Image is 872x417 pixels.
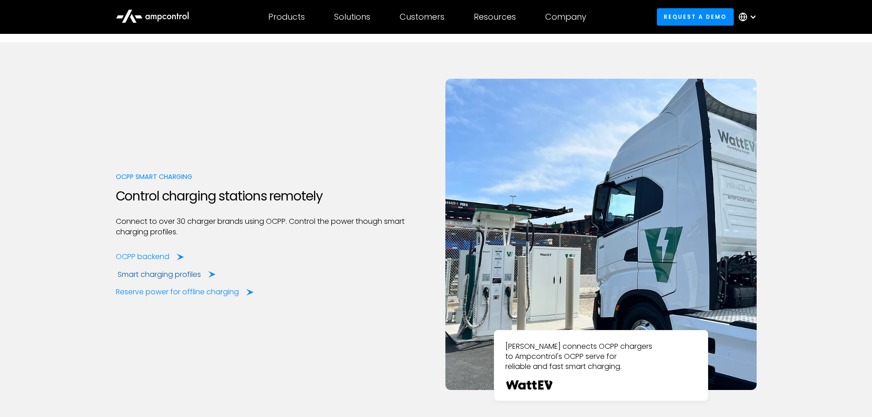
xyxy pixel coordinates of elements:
[657,8,734,25] a: Request a demo
[545,12,586,22] div: Company
[474,12,516,22] div: Resources
[400,12,444,22] div: Customers
[268,12,305,22] div: Products
[116,252,169,262] div: OCPP backend
[116,172,427,182] div: OCPP Smart Charging
[116,217,427,237] p: Connect to over 30 charger brands using OCPP. Control the power though smart charging profiles.
[445,79,757,390] img: WattEV
[505,380,553,390] img: WattEV logo
[116,287,254,297] a: Reserve power for offline charging
[505,341,697,372] p: [PERSON_NAME] connects OCPP chargers to Ampcontrol's OCPP serve for reliable and fast smart charg...
[118,270,216,280] a: Smart charging profiles
[116,189,427,204] h2: Control charging stations remotely
[116,252,184,262] a: OCPP backend
[334,12,370,22] div: Solutions
[116,287,239,297] div: Reserve power for offline charging
[118,270,201,280] div: Smart charging profiles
